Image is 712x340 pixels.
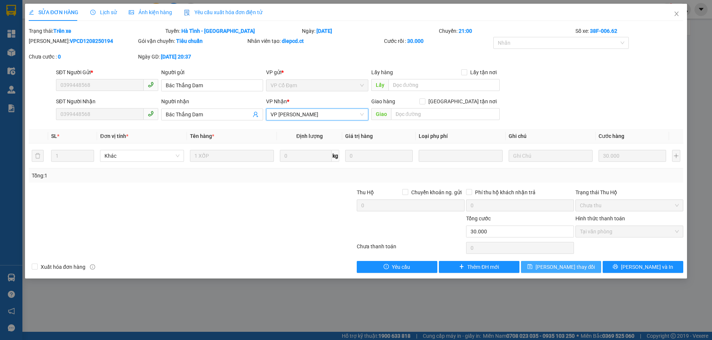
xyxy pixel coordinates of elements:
span: Yêu cầu [392,263,410,271]
span: Thêm ĐH mới [467,263,499,271]
b: [DATE] [316,28,332,34]
b: VPCD1208250194 [70,38,113,44]
span: Cước hàng [599,133,624,139]
button: exclamation-circleYêu cầu [357,261,437,273]
span: Tên hàng [190,133,214,139]
input: Dọc đường [388,79,500,91]
span: [GEOGRAPHIC_DATA] tận nơi [425,97,500,106]
span: VP Nhận [266,98,287,104]
th: Ghi chú [506,129,596,144]
input: Dọc đường [391,108,500,120]
div: SĐT Người Gửi [56,68,158,76]
input: 0 [599,150,666,162]
span: save [527,264,533,270]
span: printer [613,264,618,270]
div: Ngày GD: [138,53,246,61]
span: phone [148,82,154,88]
b: 30.000 [407,38,424,44]
div: Chuyến: [438,27,575,35]
div: Trạng thái Thu Hộ [575,188,683,196]
span: clock-circle [90,10,96,15]
b: Hà Tĩnh - [GEOGRAPHIC_DATA] [181,28,255,34]
span: Định lượng [296,133,323,139]
div: Tuyến: [165,27,301,35]
li: Hotline: 1900252555 [70,28,312,37]
span: Thu Hộ [357,189,374,195]
input: VD: Bàn, Ghế [190,150,274,162]
div: VP gửi [266,68,368,76]
div: Số xe: [575,27,684,35]
div: Chưa cước : [29,53,137,61]
b: 21:00 [459,28,472,34]
span: SL [51,133,57,139]
b: Tiêu chuẩn [176,38,203,44]
span: Lịch sử [90,9,117,15]
span: Giá trị hàng [345,133,373,139]
span: Lấy tận nơi [467,68,500,76]
span: Chưa thu [580,200,679,211]
span: user-add [253,111,259,117]
input: Ghi Chú [509,150,593,162]
span: Xuất hóa đơn hàng [38,263,88,271]
span: Yêu cầu xuất hóa đơn điện tử [184,9,263,15]
b: diepcd.ct [282,38,304,44]
div: Người nhận [161,97,263,106]
span: Đơn vị tính [100,133,128,139]
div: Tổng: 1 [32,171,275,180]
input: 0 [345,150,413,162]
span: SỬA ĐƠN HÀNG [29,9,78,15]
b: 38F-006.62 [590,28,617,34]
button: plusThêm ĐH mới [439,261,519,273]
div: Chưa thanh toán [356,242,465,255]
span: exclamation-circle [384,264,389,270]
span: info-circle [90,264,95,270]
div: Gói vận chuyển: [138,37,246,45]
span: Chuyển khoản ng. gửi [408,188,465,196]
b: GỬI : VP [PERSON_NAME] [9,54,130,66]
button: delete [32,150,44,162]
b: [DATE] 20:37 [161,54,191,60]
span: Lấy hàng [371,69,393,75]
span: Tại văn phòng [580,226,679,237]
b: Trên xe [53,28,71,34]
span: Tổng cước [466,215,491,221]
span: kg [332,150,339,162]
div: Cước rồi : [384,37,492,45]
img: icon [184,10,190,16]
span: plus [459,264,464,270]
span: Ảnh kiện hàng [129,9,172,15]
div: Nhân viên tạo: [247,37,382,45]
span: Phí thu hộ khách nhận trả [472,188,538,196]
img: logo.jpg [9,9,47,47]
th: Loại phụ phí [416,129,506,144]
span: [PERSON_NAME] và In [621,263,673,271]
span: close [674,11,680,17]
span: Khác [104,150,179,161]
div: SĐT Người Nhận [56,97,158,106]
label: Hình thức thanh toán [575,215,625,221]
div: Người gửi [161,68,263,76]
button: save[PERSON_NAME] thay đổi [521,261,602,273]
div: [PERSON_NAME]: [29,37,137,45]
span: Lấy [371,79,388,91]
div: Trạng thái: [28,27,165,35]
button: Close [666,4,687,25]
span: VP Cổ Đạm [271,80,364,91]
li: Cổ Đạm, xã [GEOGRAPHIC_DATA], [GEOGRAPHIC_DATA] [70,18,312,28]
button: printer[PERSON_NAME] và In [603,261,683,273]
span: VP Hoàng Liệt [271,109,364,120]
div: Ngày: [301,27,438,35]
span: picture [129,10,134,15]
span: phone [148,111,154,117]
b: 0 [58,54,61,60]
button: plus [672,150,680,162]
span: [PERSON_NAME] thay đổi [535,263,595,271]
span: Giao hàng [371,98,395,104]
span: edit [29,10,34,15]
span: Giao [371,108,391,120]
